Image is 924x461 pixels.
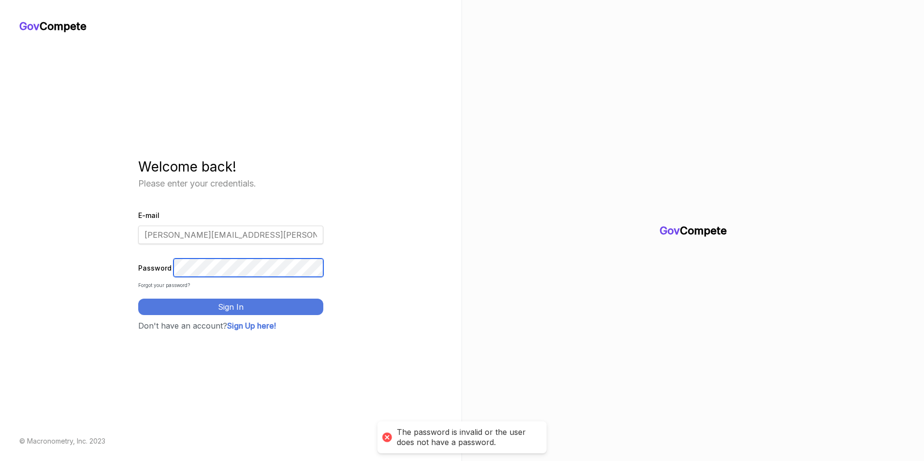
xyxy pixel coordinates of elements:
h1: Welcome back! [138,157,323,177]
h1: Compete [19,19,442,33]
label: Password [138,264,173,272]
div: Forgot your password? [138,282,323,289]
h1: Compete [660,224,727,237]
label: E-mail [138,211,159,219]
div: The password is invalid or the user does not have a password. [397,427,537,447]
input: Enter your e-mail [138,226,323,244]
span: Gov [660,224,680,237]
button: Sign In [138,299,323,315]
span: Please enter your credentials. [138,178,256,188]
span: Gov [19,20,40,32]
span: Sign Up here! [227,321,276,331]
div: Don't have an account? [138,320,323,331]
div: © Macronometry, Inc. 2023 [19,436,442,446]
